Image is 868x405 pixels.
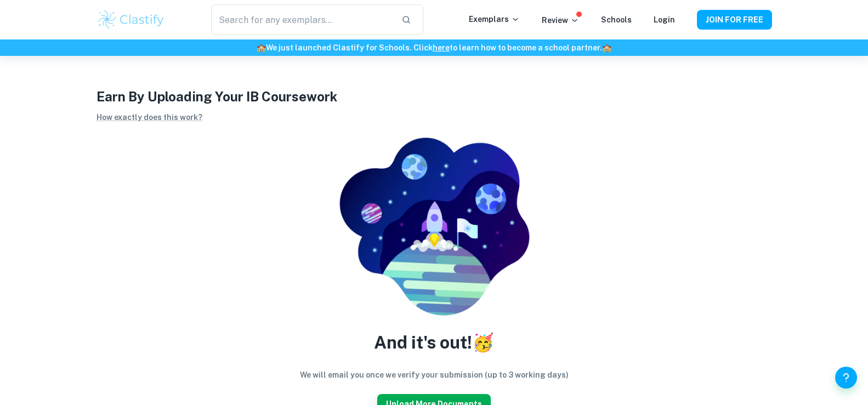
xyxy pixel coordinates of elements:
button: JOIN FOR FREE [697,10,772,30]
img: success.png [338,137,530,316]
a: here [433,43,450,52]
a: Login [654,15,675,24]
span: 🥳 [472,332,494,352]
button: Help and Feedback [835,367,857,389]
a: Schools [601,15,632,24]
h6: We will email you once we verify your submission (up to 3 working days) [300,369,569,381]
h1: Earn By Uploading Your IB Coursework [97,87,772,106]
h6: We just launched Clastify for Schools. Click to learn how to become a school partner. [2,42,866,54]
span: 🏫 [257,43,266,52]
p: Exemplars [469,13,520,25]
a: How exactly does this work? [97,113,202,122]
img: Clastify logo [97,9,166,31]
h3: And it's out! [374,329,494,356]
input: Search for any exemplars... [211,4,392,35]
p: Review [542,14,579,26]
span: 🏫 [602,43,611,52]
